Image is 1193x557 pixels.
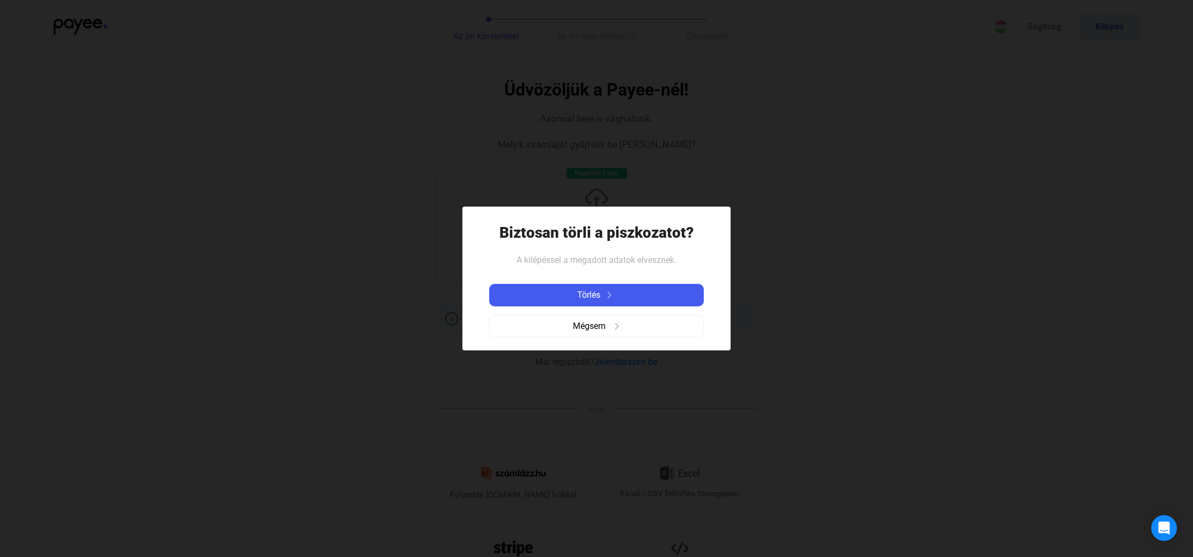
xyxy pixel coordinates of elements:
button: Mégsemarrow-right-grey [489,315,704,338]
span: Törlés [577,289,600,302]
div: Open Intercom Messenger [1151,515,1177,541]
span: A kilépéssel a megadott adatok elvesznek. [517,255,676,265]
h1: Biztosan törli a piszkozatot? [499,223,694,242]
span: Mégsem [573,320,606,333]
img: arrow-right-white [603,292,616,298]
button: Törlésarrow-right-white [489,284,704,306]
img: arrow-right-grey [614,323,620,329]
